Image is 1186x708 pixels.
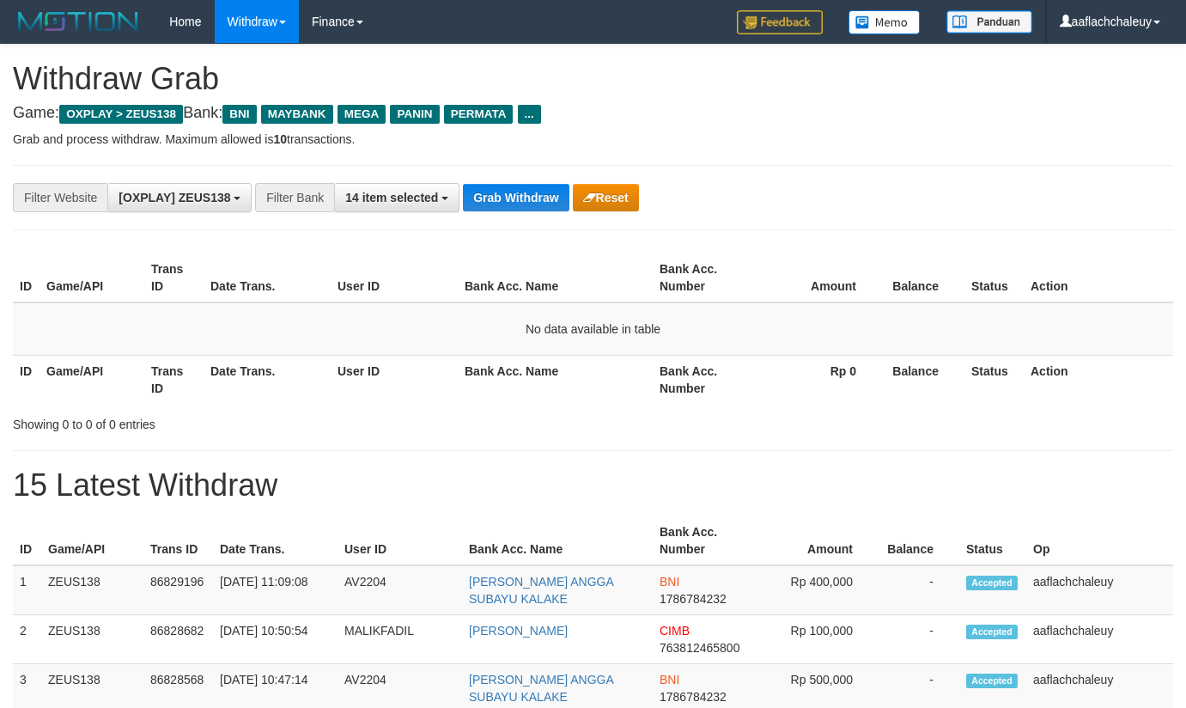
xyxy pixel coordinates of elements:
th: Bank Acc. Number [653,253,757,302]
td: ZEUS138 [41,615,143,664]
th: Bank Acc. Number [653,355,757,404]
th: Balance [882,253,964,302]
th: Bank Acc. Number [653,516,757,565]
span: ... [518,105,541,124]
th: User ID [331,355,458,404]
th: Action [1024,253,1173,302]
td: 86828682 [143,615,213,664]
th: Game/API [41,516,143,565]
button: [OXPLAY] ZEUS138 [107,183,252,212]
h1: 15 Latest Withdraw [13,468,1173,503]
th: Trans ID [143,516,213,565]
td: Rp 100,000 [757,615,879,664]
th: Status [959,516,1026,565]
span: PANIN [390,105,439,124]
th: Balance [882,355,964,404]
td: aaflachchaleuy [1026,565,1173,615]
strong: 10 [273,132,287,146]
button: Reset [573,184,639,211]
a: [PERSON_NAME] ANGGA SUBAYU KALAKE [469,575,613,606]
div: Showing 0 to 0 of 0 entries [13,409,481,433]
th: Bank Acc. Name [458,355,653,404]
span: BNI [222,105,256,124]
span: Copy 1786784232 to clipboard [660,592,727,606]
span: Accepted [966,674,1018,688]
img: panduan.png [946,10,1032,34]
th: User ID [338,516,462,565]
span: [OXPLAY] ZEUS138 [119,191,230,204]
th: Amount [757,516,879,565]
td: 2 [13,615,41,664]
a: [PERSON_NAME] [469,624,568,638]
img: Feedback.jpg [737,10,823,34]
th: Status [964,355,1024,404]
span: PERMATA [444,105,514,124]
th: Rp 0 [757,355,882,404]
div: Filter Website [13,183,107,212]
th: Op [1026,516,1173,565]
td: aaflachchaleuy [1026,615,1173,664]
img: Button%20Memo.svg [848,10,921,34]
span: Accepted [966,576,1018,590]
span: 14 item selected [345,191,438,204]
span: MAYBANK [261,105,333,124]
div: Filter Bank [255,183,334,212]
img: MOTION_logo.png [13,9,143,34]
th: Game/API [40,253,144,302]
h1: Withdraw Grab [13,62,1173,96]
span: BNI [660,575,679,589]
span: OXPLAY > ZEUS138 [59,105,183,124]
td: MALIKFADIL [338,615,462,664]
td: - [879,565,959,615]
th: Date Trans. [213,516,338,565]
th: Action [1024,355,1173,404]
h4: Game: Bank: [13,105,1173,122]
button: 14 item selected [334,183,459,212]
th: ID [13,355,40,404]
span: MEGA [338,105,386,124]
span: Accepted [966,625,1018,639]
span: BNI [660,673,679,687]
button: Grab Withdraw [463,184,569,211]
th: Trans ID [144,355,204,404]
th: Date Trans. [204,253,331,302]
th: Status [964,253,1024,302]
th: Bank Acc. Name [462,516,653,565]
td: ZEUS138 [41,565,143,615]
td: 86829196 [143,565,213,615]
th: User ID [331,253,458,302]
td: AV2204 [338,565,462,615]
span: Copy 1786784232 to clipboard [660,690,727,704]
th: Trans ID [144,253,204,302]
a: [PERSON_NAME] ANGGA SUBAYU KALAKE [469,673,613,704]
th: Bank Acc. Name [458,253,653,302]
th: ID [13,516,41,565]
th: Date Trans. [204,355,331,404]
p: Grab and process withdraw. Maximum allowed is transactions. [13,131,1173,148]
span: CIMB [660,624,690,638]
th: Game/API [40,355,144,404]
td: [DATE] 10:50:54 [213,615,338,664]
td: No data available in table [13,302,1173,356]
th: ID [13,253,40,302]
th: Balance [879,516,959,565]
span: Copy 763812465800 to clipboard [660,641,739,655]
td: 1 [13,565,41,615]
td: Rp 400,000 [757,565,879,615]
td: - [879,615,959,664]
th: Amount [757,253,882,302]
td: [DATE] 11:09:08 [213,565,338,615]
